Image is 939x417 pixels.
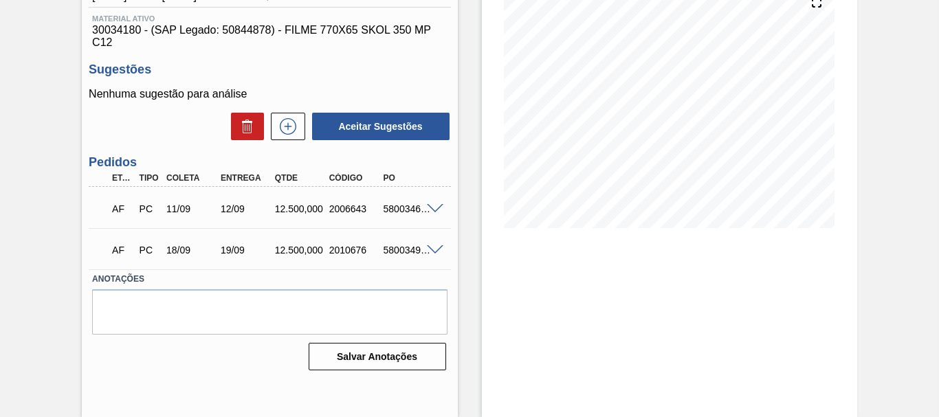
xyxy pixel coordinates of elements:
[163,173,221,183] div: Coleta
[109,194,135,224] div: Aguardando Faturamento
[224,113,264,140] div: Excluir Sugestões
[326,245,384,256] div: 2010676
[217,173,276,183] div: Entrega
[326,173,384,183] div: Código
[89,155,450,170] h3: Pedidos
[380,203,439,214] div: 5800346622
[112,203,131,214] p: AF
[272,245,330,256] div: 12.500,000
[272,173,330,183] div: Qtde
[109,173,135,183] div: Etapa
[136,203,162,214] div: Pedido de Compra
[163,245,221,256] div: 18/09/2025
[264,113,305,140] div: Nova sugestão
[89,88,450,100] p: Nenhuma sugestão para análise
[89,63,450,77] h3: Sugestões
[92,24,447,49] span: 30034180 - (SAP Legado: 50844878) - FILME 770X65 SKOL 350 MP C12
[380,173,439,183] div: PO
[272,203,330,214] div: 12.500,000
[136,173,162,183] div: Tipo
[326,203,384,214] div: 2006643
[163,203,221,214] div: 11/09/2025
[309,343,446,370] button: Salvar Anotações
[92,269,447,289] label: Anotações
[112,245,131,256] p: AF
[217,245,276,256] div: 19/09/2025
[380,245,439,256] div: 5800349460
[305,111,451,142] div: Aceitar Sugestões
[109,235,135,265] div: Aguardando Faturamento
[92,14,447,23] span: Material ativo
[136,245,162,256] div: Pedido de Compra
[217,203,276,214] div: 12/09/2025
[312,113,450,140] button: Aceitar Sugestões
